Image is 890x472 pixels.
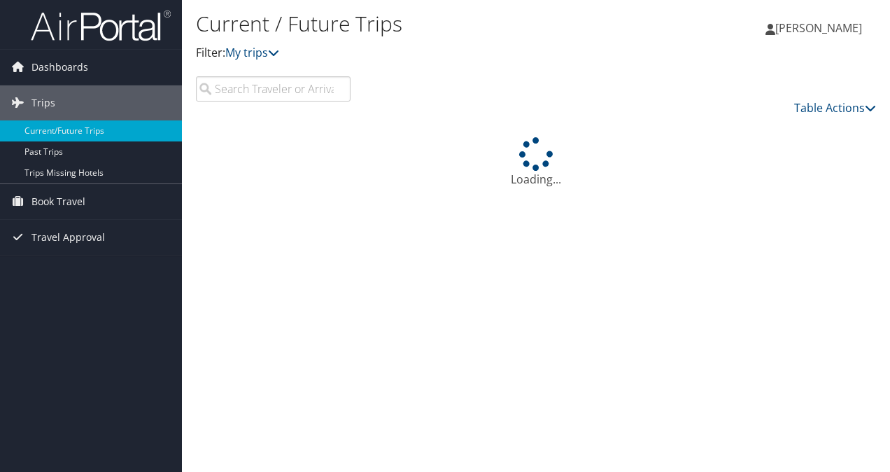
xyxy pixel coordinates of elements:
span: Travel Approval [31,220,105,255]
span: Dashboards [31,50,88,85]
p: Filter: [196,44,649,62]
span: [PERSON_NAME] [775,20,862,36]
a: My trips [225,45,279,60]
img: airportal-logo.png [31,9,171,42]
div: Loading... [196,137,876,188]
a: Table Actions [794,100,876,116]
span: Trips [31,85,55,120]
h1: Current / Future Trips [196,9,649,39]
a: [PERSON_NAME] [765,7,876,49]
input: Search Traveler or Arrival City [196,76,351,102]
span: Book Travel [31,184,85,219]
